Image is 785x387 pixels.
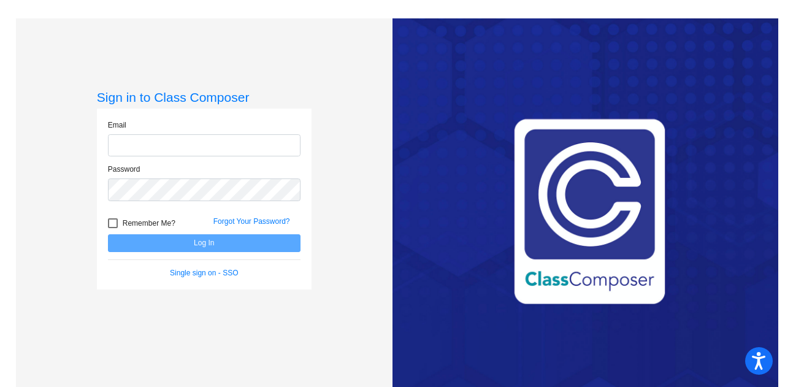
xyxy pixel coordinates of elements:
[108,164,140,175] label: Password
[97,90,312,105] h3: Sign in to Class Composer
[170,269,238,277] a: Single sign on - SSO
[123,216,175,231] span: Remember Me?
[213,217,290,226] a: Forgot Your Password?
[108,234,301,252] button: Log In
[108,120,126,131] label: Email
